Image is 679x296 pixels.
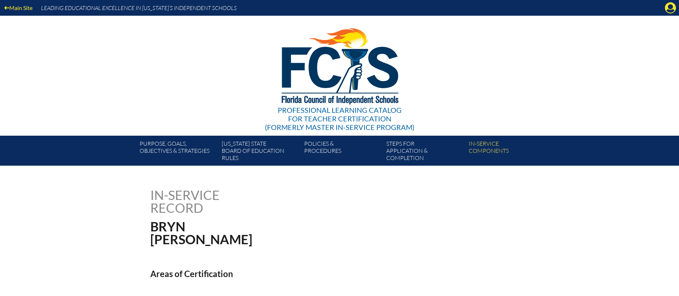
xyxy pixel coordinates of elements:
svg: Manage account [665,2,676,14]
a: Purpose, goals,objectives & strategies [137,139,219,166]
a: Main Site [1,3,35,12]
a: [US_STATE] StateBoard of Education rules [219,139,301,166]
span: for Teacher Certification [288,114,391,123]
h2: Areas of Certification [150,269,402,279]
a: Policies &Procedures [301,139,383,166]
img: FCISlogo221.eps [266,16,413,113]
a: Professional Learning Catalog for Teacher Certification(formerly Master In-service Program) [262,14,417,133]
a: Steps forapplication & completion [383,139,466,166]
h1: Bryn [PERSON_NAME] [150,220,385,246]
h1: In-service record [150,189,294,214]
a: In-servicecomponents [466,139,548,166]
div: Professional Learning Catalog (formerly Master In-service Program) [265,106,414,131]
